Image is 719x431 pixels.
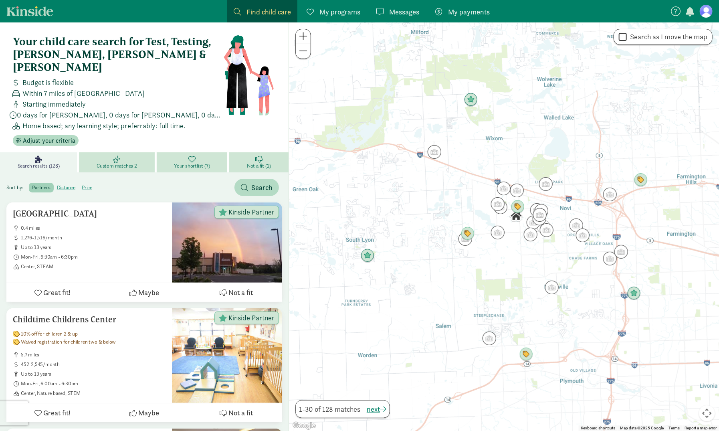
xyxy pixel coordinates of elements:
span: Home based; any learning style; preferrably: full time. [22,120,185,131]
span: Kinside Partner [228,208,275,216]
img: Google [291,421,317,431]
div: Click to see details [530,203,544,217]
a: Not a fit (2) [229,152,289,172]
div: Click to see details [614,245,628,259]
div: Click to see details [494,200,507,214]
div: Click to see details [537,220,551,234]
div: Click to see details [634,173,648,187]
div: Click to see details [491,197,505,211]
span: Mon-Fri, 6:30am - 6:30pm [21,254,166,260]
div: Click to see details [428,145,441,159]
button: Great fit! [6,403,98,422]
span: Not a fit [228,407,253,418]
div: Click to see details [539,177,553,191]
div: Click to see details [533,212,546,225]
div: Click to see details [524,228,537,241]
span: Center, STEAM [21,263,166,270]
button: Map camera controls [699,405,715,421]
button: Maybe [98,283,190,302]
button: next [367,404,386,415]
label: price [79,183,95,192]
span: Within 7 miles of [GEOGRAPHIC_DATA] [22,88,145,99]
span: 10% off for children 2 & up [21,331,78,337]
div: Click to see details [497,182,511,195]
div: Click to see details [458,232,472,246]
button: Not a fit [190,403,282,422]
span: Kinside Partner [228,314,275,322]
span: Custom matches 2 [97,163,137,169]
a: Report a map error [685,426,717,430]
a: Custom matches 2 [79,152,156,172]
h5: [GEOGRAPHIC_DATA] [13,209,166,219]
span: My programs [320,6,361,17]
button: Search [234,179,279,196]
span: 0 days for [PERSON_NAME], 0 days for [PERSON_NAME], 0 days for [PERSON_NAME] , 0 days for Test, 0... [17,109,223,120]
div: Click to see details [603,252,617,265]
span: Center, Nature based, STEM [21,390,166,397]
span: Maybe [138,287,159,298]
span: Your shortlist (7) [174,163,210,169]
a: Your shortlist (7) [157,152,230,172]
button: Keyboard shortcuts [581,425,615,431]
span: 452-2,545/month [21,361,166,368]
div: Click to see details [627,287,641,300]
button: Great fit! [6,283,98,302]
div: Click to see details [603,188,617,201]
div: Click to see details [527,216,540,229]
label: partners [29,183,53,192]
span: Adjust your criteria [23,136,75,146]
div: Click to see details [535,204,548,218]
label: distance [54,183,79,192]
div: Click to see details [511,200,525,214]
button: Maybe [98,403,190,422]
div: Click to see details [540,223,553,237]
a: Kinside [6,6,53,16]
span: 1,276-1,516/month [21,235,166,241]
label: Search as I move the map [627,32,707,42]
span: Sort by: [6,184,28,191]
span: Great fit! [43,287,71,298]
div: Click to see details [519,348,533,361]
div: Click to see details [533,208,547,222]
a: Open this area in Google Maps (opens a new window) [291,421,317,431]
span: Search [251,182,273,193]
span: Maybe [138,407,159,418]
span: up to 13 years [21,244,166,251]
span: Great fit! [43,407,71,418]
span: My payments [448,6,490,17]
h4: Your child care search for Test, Testing, [PERSON_NAME], [PERSON_NAME] & [PERSON_NAME] [13,35,223,74]
span: Not a fit (2) [247,163,271,169]
span: 0.4 miles [21,225,166,231]
div: Click to see details [464,93,478,107]
div: Click to see details [461,227,475,241]
span: Map data ©2025 Google [620,426,664,430]
a: Terms [669,426,680,430]
span: up to 13 years [21,371,166,377]
h5: Childtime Childrens Center [13,315,166,324]
div: Click to see details [576,229,590,242]
span: Waived registration for children two & below [21,339,116,345]
span: 1-30 of 128 matches [299,404,360,415]
button: Adjust your criteria [13,135,79,146]
div: Click to see details [509,209,523,223]
div: Click to see details [491,226,505,239]
span: Search results (128) [18,163,60,169]
div: Click to see details [361,249,374,263]
span: Starting immediately [22,99,86,109]
div: Click to see details [545,281,559,294]
span: Budget is flexible [22,77,74,88]
span: Not a fit [228,287,253,298]
div: Click to see details [570,219,583,232]
button: Not a fit [190,283,282,302]
span: 5.7 miles [21,352,166,358]
div: Click to see details [510,184,524,197]
div: Click to see details [483,332,496,345]
span: Find child care [246,6,291,17]
span: Mon-Fri, 6:00am - 6:30pm [21,380,166,387]
span: Messages [390,6,420,17]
